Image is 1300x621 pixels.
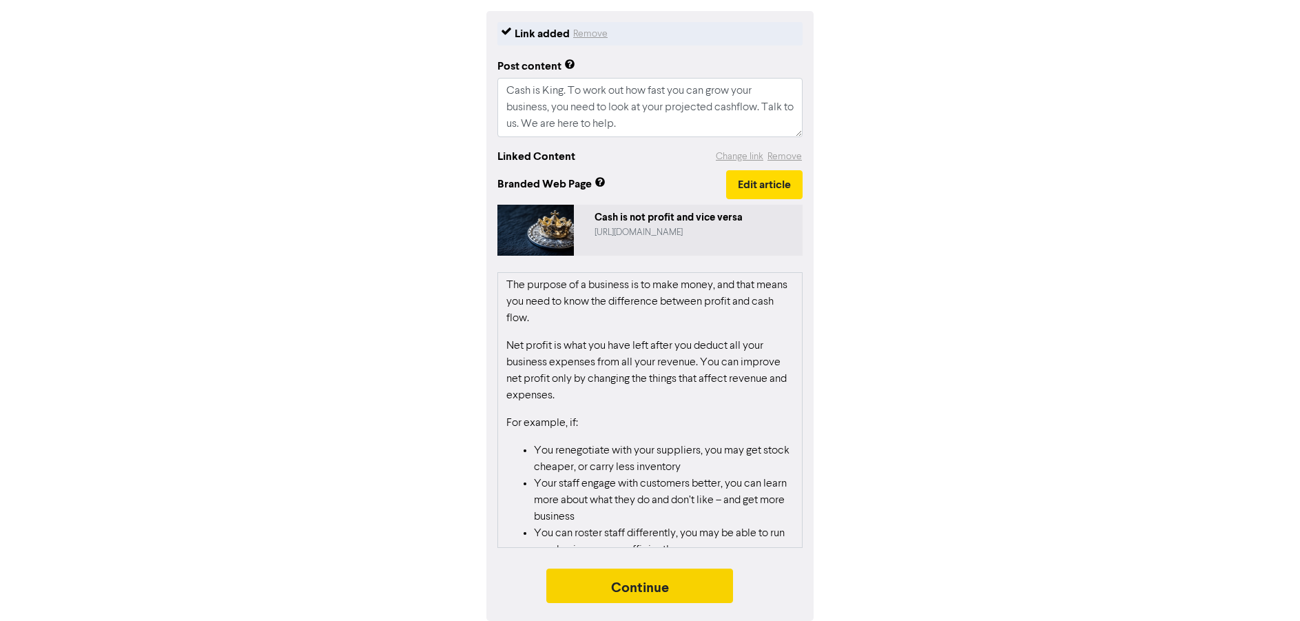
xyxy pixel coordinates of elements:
[497,78,803,137] textarea: Cash is King. To work out how fast you can grow your business, you need to look at your projected...
[726,170,803,199] button: Edit article
[546,569,734,603] button: Continue
[497,58,575,74] div: Post content
[534,476,794,525] li: Your staff engage with customers better, you can learn more about what they do and don’t like – a...
[595,210,797,226] div: Cash is not profit and vice versa
[506,277,794,327] p: The purpose of a business is to make money, and that means you need to know the difference betwee...
[497,205,803,256] a: Cash is not profit and vice versa[URL][DOMAIN_NAME]
[534,442,794,476] li: You renegotiate with your suppliers, you may get stock cheaper, or carry less inventory
[506,338,794,404] p: Net profit is what you have left after you deduct all your business expenses from all your revenu...
[715,149,764,165] button: Change link
[1231,555,1300,621] iframe: Chat Widget
[595,226,797,239] div: https://public2.bomamarketing.com/cp/3CORW7xCRJXWrmvlCgaH8K?sa=3dKmsnFe
[497,176,726,192] span: Branded Web Page
[534,525,794,558] li: You can roster staff differently, you may be able to run your business more efficiently.
[572,26,608,42] button: Remove
[497,205,574,256] img: 3CORW7xCRJXWrmvlCgaH8K-_.phoenix_._cash_is_king_--chaos_30_--ar_32_--v_6.1_2fb37f8b-96b7-4763-a23...
[767,149,803,165] button: Remove
[497,148,575,165] div: Linked Content
[506,415,794,431] p: For example, if:
[515,26,570,42] div: Link added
